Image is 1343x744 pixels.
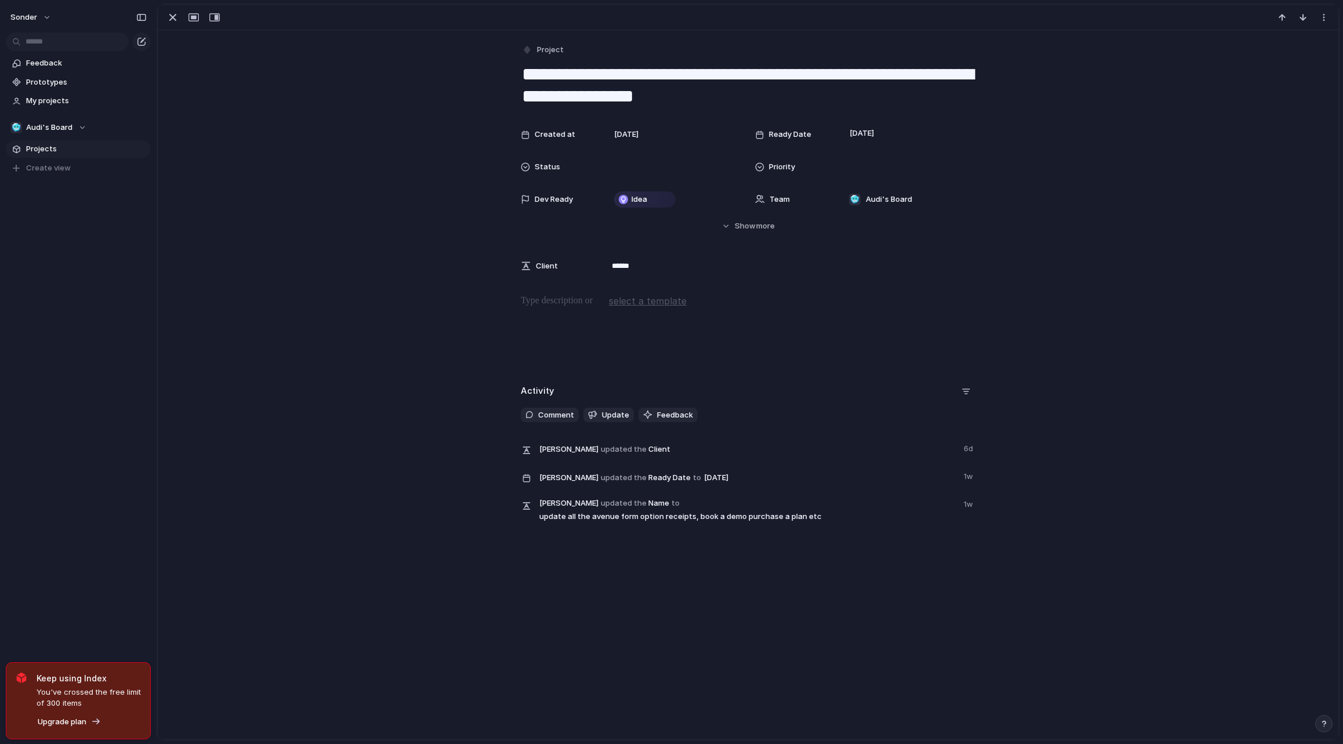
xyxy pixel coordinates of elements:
[6,74,151,91] a: Prototypes
[601,498,647,509] span: updated the
[521,216,975,237] button: Showmore
[34,714,104,730] button: Upgrade plan
[756,220,775,232] span: more
[609,294,687,308] span: select a template
[539,498,598,509] span: [PERSON_NAME]
[607,292,688,310] button: select a template
[5,8,57,27] button: sonder
[538,409,574,421] span: Comment
[535,194,573,205] span: Dev Ready
[6,140,151,158] a: Projects
[6,92,151,110] a: My projects
[521,384,554,398] h2: Activity
[849,194,861,205] div: 🥶
[535,129,575,140] span: Created at
[631,194,647,205] span: Idea
[964,469,975,482] span: 1w
[769,161,795,173] span: Priority
[866,194,912,205] span: Audi's Board
[602,409,629,421] span: Update
[539,441,957,457] span: Client
[847,126,877,140] span: [DATE]
[26,122,72,133] span: Audi's Board
[6,119,151,136] button: 🥶Audi's Board
[26,95,147,107] span: My projects
[10,12,37,23] span: sonder
[964,441,975,455] span: 6d
[769,194,790,205] span: Team
[638,408,698,423] button: Feedback
[535,161,560,173] span: Status
[6,159,151,177] button: Create view
[26,57,147,69] span: Feedback
[583,408,634,423] button: Update
[769,129,811,140] span: Ready Date
[37,672,141,684] span: Keep using Index
[601,444,647,455] span: updated the
[539,496,957,522] span: Name update all the avenue form option receipts, book a demo purchase a plan etc
[657,409,693,421] span: Feedback
[536,260,558,272] span: Client
[6,55,151,72] a: Feedback
[520,42,567,59] button: Project
[701,471,732,485] span: [DATE]
[671,498,680,509] span: to
[601,472,647,484] span: updated the
[693,472,701,484] span: to
[26,143,147,155] span: Projects
[735,220,756,232] span: Show
[26,77,147,88] span: Prototypes
[614,129,638,140] span: [DATE]
[38,716,86,728] span: Upgrade plan
[26,162,71,174] span: Create view
[521,408,579,423] button: Comment
[964,496,975,510] span: 1w
[537,44,564,56] span: Project
[539,444,598,455] span: [PERSON_NAME]
[10,122,22,133] div: 🥶
[539,472,598,484] span: [PERSON_NAME]
[539,469,957,486] span: Ready Date
[37,687,141,709] span: You've crossed the free limit of 300 items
